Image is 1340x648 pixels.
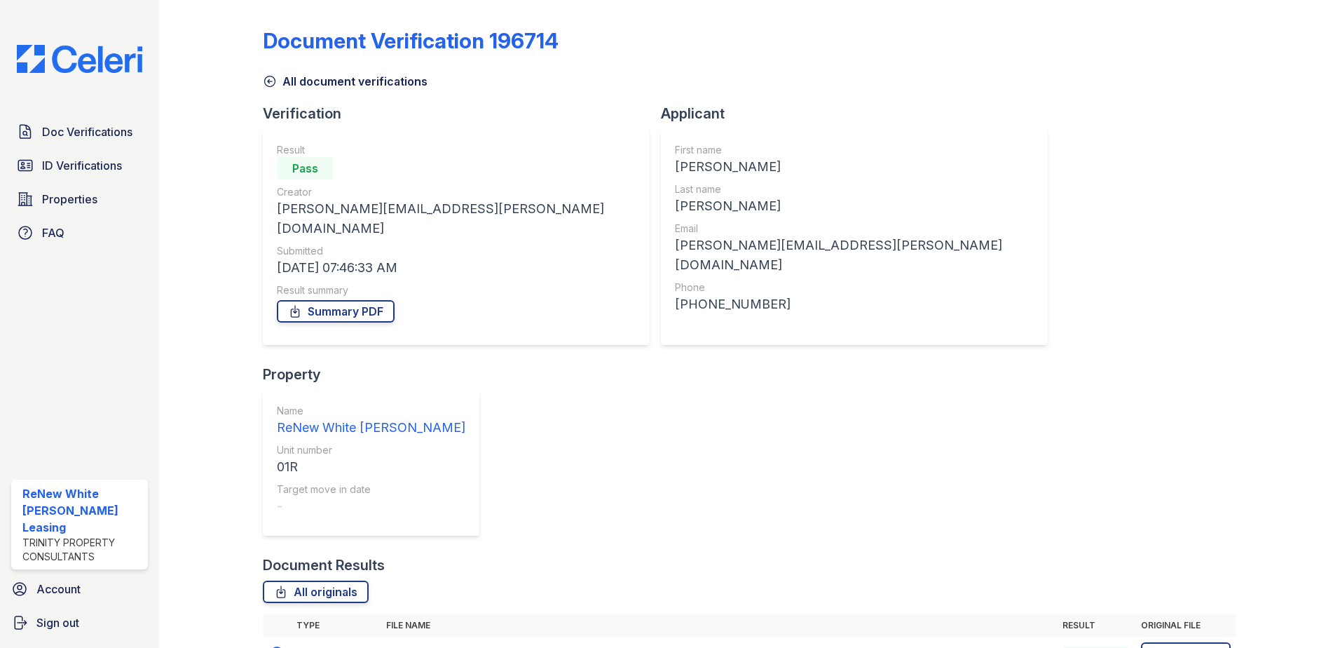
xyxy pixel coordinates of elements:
a: Name ReNew White [PERSON_NAME] [277,404,465,438]
a: All originals [263,581,369,603]
span: ID Verifications [42,157,122,174]
a: Doc Verifications [11,118,148,146]
a: FAQ [11,219,148,247]
a: Properties [11,185,148,213]
th: Original file [1135,614,1236,637]
span: Properties [42,191,97,208]
th: Result [1057,614,1135,637]
div: Submitted [277,244,636,258]
div: - [277,497,465,516]
div: Document Results [263,555,385,575]
th: File name [381,614,1057,637]
th: Type [291,614,381,637]
a: ID Verifications [11,151,148,180]
div: Document Verification 196714 [263,28,559,53]
div: [PERSON_NAME][EMAIL_ADDRESS][PERSON_NAME][DOMAIN_NAME] [675,236,1034,275]
div: Name [277,404,465,418]
span: FAQ [42,224,64,241]
div: Creator [277,185,636,199]
span: Doc Verifications [42,123,132,140]
div: Verification [263,104,661,123]
div: Phone [675,281,1034,295]
div: Property [263,365,491,384]
div: Pass [277,157,333,180]
div: 01R [277,457,465,477]
a: Summary PDF [277,300,395,323]
div: [DATE] 07:46:33 AM [277,258,636,278]
div: Result summary [277,283,636,297]
div: Result [277,143,636,157]
div: Last name [675,182,1034,196]
div: Applicant [661,104,1059,123]
div: [PERSON_NAME][EMAIL_ADDRESS][PERSON_NAME][DOMAIN_NAME] [277,199,636,238]
div: ReNew White [PERSON_NAME] Leasing [22,485,142,536]
span: Account [36,581,81,598]
div: Unit number [277,443,465,457]
a: Sign out [6,609,153,637]
div: Email [675,222,1034,236]
div: Target move in date [277,482,465,497]
span: Sign out [36,614,79,631]
a: Account [6,575,153,603]
div: [PERSON_NAME] [675,157,1034,177]
div: First name [675,143,1034,157]
div: Trinity Property Consultants [22,536,142,564]
iframe: chat widget [1281,592,1326,634]
div: ReNew White [PERSON_NAME] [277,418,465,438]
a: All document verifications [263,73,428,90]
div: [PERSON_NAME] [675,196,1034,216]
img: CE_Logo_Blue-a8612792a0a2168367f1c8372b55b34899dd931a85d93a1a3d3e32e68fde9ad4.png [6,45,153,73]
div: [PHONE_NUMBER] [675,295,1034,314]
